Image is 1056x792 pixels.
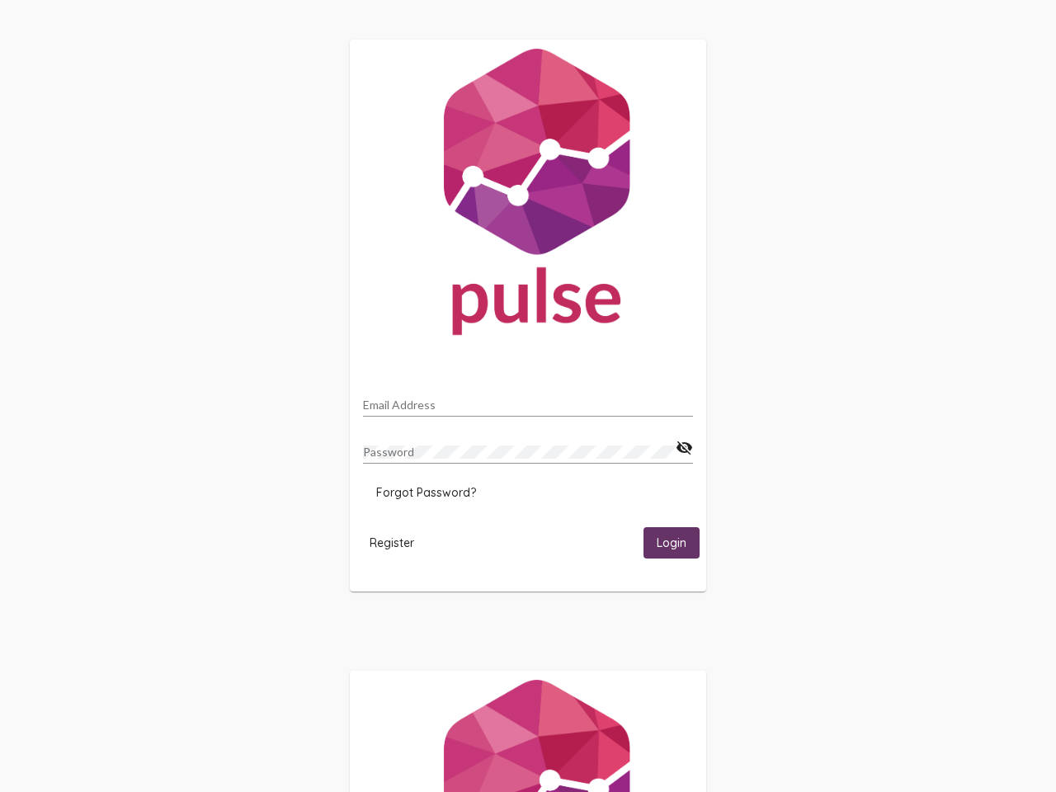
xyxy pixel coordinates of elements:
span: Forgot Password? [376,485,476,500]
button: Forgot Password? [363,478,489,507]
button: Register [356,527,427,558]
span: Register [370,535,414,550]
img: Pulse For Good Logo [350,40,706,351]
span: Login [657,536,686,551]
button: Login [643,527,700,558]
mat-icon: visibility_off [676,438,693,458]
